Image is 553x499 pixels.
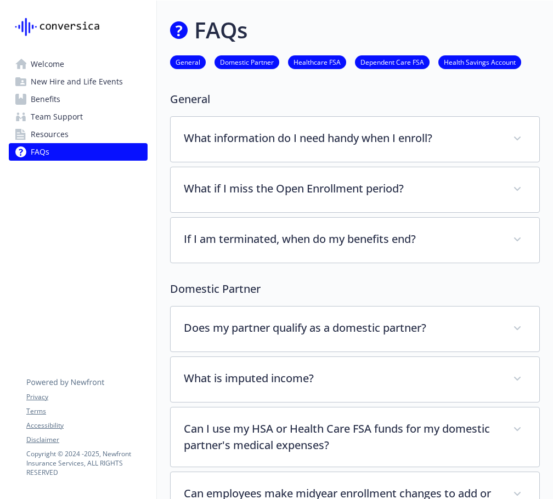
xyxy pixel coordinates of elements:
a: Resources [9,126,148,143]
a: Health Savings Account [438,56,521,67]
a: Welcome [9,55,148,73]
a: Benefits [9,90,148,108]
p: Domestic Partner [170,281,540,297]
a: Disclaimer [26,435,147,445]
a: Team Support [9,108,148,126]
a: New Hire and Life Events [9,73,148,90]
a: Terms [26,406,147,416]
div: What information do I need handy when I enroll? [171,117,539,162]
a: Dependent Care FSA [355,56,430,67]
p: What information do I need handy when I enroll? [184,130,500,146]
a: Privacy [26,392,147,402]
a: Healthcare FSA [288,56,346,67]
p: Copyright © 2024 - 2025 , Newfront Insurance Services, ALL RIGHTS RESERVED [26,449,147,477]
p: Does my partner qualify as a domestic partner? [184,320,500,336]
a: Domestic Partner [215,56,279,67]
p: Can I use my HSA or Health Care FSA funds for my domestic partner's medical expenses? [184,421,500,453]
div: Does my partner qualify as a domestic partner? [171,307,539,351]
p: General [170,91,540,107]
a: FAQs [9,143,148,161]
p: What if I miss the Open Enrollment period? [184,180,500,197]
div: If I am terminated, when do my benefits end? [171,218,539,263]
div: What if I miss the Open Enrollment period? [171,167,539,212]
span: Team Support [31,108,83,126]
h1: FAQs [194,14,247,47]
a: General [170,56,206,67]
p: If I am terminated, when do my benefits end? [184,231,500,247]
span: New Hire and Life Events [31,73,123,90]
a: Accessibility [26,421,147,430]
span: Benefits [31,90,60,108]
p: What is imputed income? [184,370,500,387]
span: Resources [31,126,69,143]
span: FAQs [31,143,49,161]
span: Welcome [31,55,64,73]
div: Can I use my HSA or Health Care FSA funds for my domestic partner's medical expenses? [171,407,539,467]
div: What is imputed income? [171,357,539,402]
